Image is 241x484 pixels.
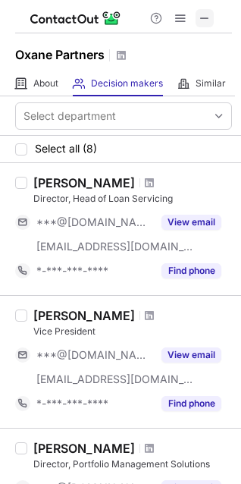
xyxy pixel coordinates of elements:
button: Reveal Button [161,263,221,278]
img: ContactOut v5.3.10 [30,9,121,27]
div: Director, Head of Loan Servicing [33,192,232,206]
button: Reveal Button [161,215,221,230]
span: [EMAIL_ADDRESS][DOMAIN_NAME] [36,240,194,253]
h1: Oxane Partners [15,46,105,64]
div: Select department [23,108,116,124]
div: Director, Portfolio Management Solutions [33,457,232,471]
div: [PERSON_NAME] [33,175,135,190]
span: Decision makers [91,77,163,90]
span: ***@[DOMAIN_NAME] [36,215,152,229]
span: Select all (8) [35,143,97,155]
span: About [33,77,58,90]
div: [PERSON_NAME] [33,441,135,456]
span: [EMAIL_ADDRESS][DOMAIN_NAME] [36,372,194,386]
span: ***@[DOMAIN_NAME] [36,348,152,362]
div: Vice President [33,325,232,338]
span: Similar [196,77,226,90]
button: Reveal Button [161,347,221,363]
button: Reveal Button [161,396,221,411]
div: [PERSON_NAME] [33,308,135,323]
